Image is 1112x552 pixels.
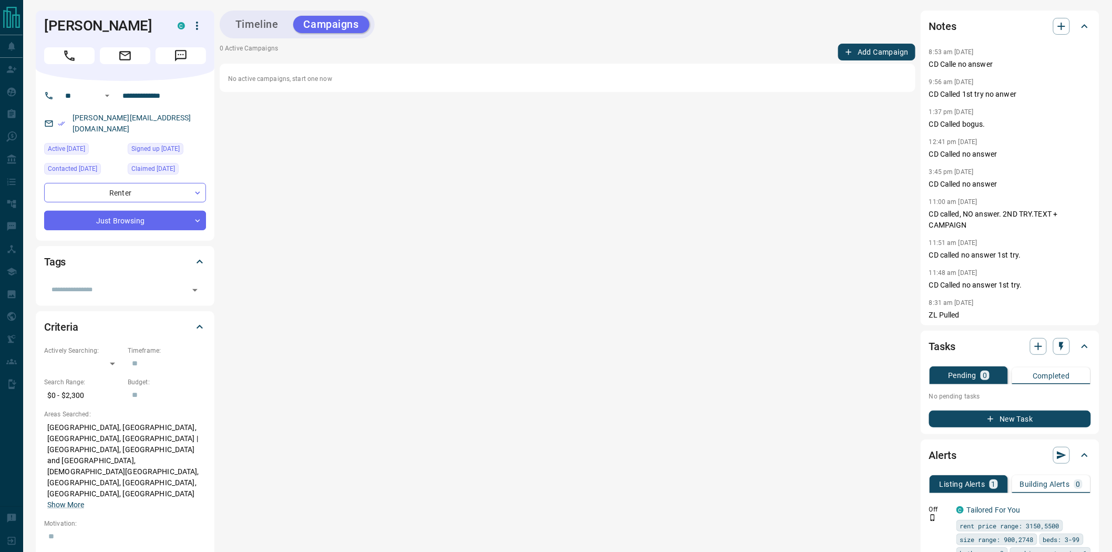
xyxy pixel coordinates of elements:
p: CD Called bogus. [929,119,1091,130]
p: No pending tasks [929,389,1091,404]
p: ZL Pulled [929,310,1091,321]
p: Building Alerts [1020,481,1070,488]
p: [GEOGRAPHIC_DATA], [GEOGRAPHIC_DATA], [GEOGRAPHIC_DATA], [GEOGRAPHIC_DATA] | [GEOGRAPHIC_DATA], [... [44,419,206,514]
p: 8:31 am [DATE] [929,299,974,306]
p: 0 [1076,481,1080,488]
p: 1:37 pm [DATE] [929,108,974,116]
h1: [PERSON_NAME] [44,17,162,34]
span: rent price range: 3150,5500 [960,520,1059,531]
span: Email [100,47,150,64]
span: Active [DATE] [48,144,85,154]
p: Off [929,505,950,514]
span: Signed up [DATE] [131,144,180,154]
p: CD called no answer 1st try. [929,250,1091,261]
p: CD Called no answer [929,149,1091,160]
div: Alerts [929,443,1091,468]
p: 3:45 pm [DATE] [929,168,974,176]
div: Renter [44,183,206,202]
p: 11:48 am [DATE] [929,269,977,277]
div: Tasks [929,334,1091,359]
h2: Tasks [929,338,955,355]
h2: Criteria [44,319,78,335]
div: Fri Mar 21 2025 [44,163,122,178]
p: Actively Searching: [44,346,122,355]
div: Notes [929,14,1091,39]
p: 1 [992,481,996,488]
div: Criteria [44,314,206,340]
span: Contacted [DATE] [48,163,97,174]
button: Show More [47,499,84,510]
h2: Tags [44,253,66,270]
svg: Push Notification Only [929,514,936,522]
p: Completed [1033,372,1070,380]
button: New Task [929,411,1091,427]
p: Listing Alerts [940,481,985,488]
span: beds: 3-99 [1043,534,1080,545]
div: Tags [44,249,206,274]
p: CD Calle no answer [929,59,1091,70]
span: size range: 900,2748 [960,534,1034,545]
button: Open [101,89,114,102]
p: 8:53 am [DATE] [929,48,974,56]
span: Message [156,47,206,64]
a: [PERSON_NAME][EMAIL_ADDRESS][DOMAIN_NAME] [73,114,191,133]
p: Budget: [128,377,206,387]
p: 11:51 am [DATE] [929,239,977,247]
p: Areas Searched: [44,410,206,419]
p: Motivation: [44,519,206,528]
p: 11:00 am [DATE] [929,198,977,206]
button: Open [188,283,202,298]
h2: Notes [929,18,956,35]
p: CD Called no answer 1st try. [929,280,1091,291]
svg: Email Verified [58,120,65,127]
span: Call [44,47,95,64]
p: Pending [948,372,976,379]
p: 12:41 pm [DATE] [929,138,977,146]
p: No active campaigns, start one now [228,74,907,84]
p: CD Called 1st try no anwer [929,89,1091,100]
div: condos.ca [956,506,964,514]
p: Timeframe: [128,346,206,355]
a: Tailored For You [967,506,1021,514]
div: Just Browsing [44,211,206,230]
div: condos.ca [178,22,185,29]
p: Search Range: [44,377,122,387]
p: $0 - $2,300 [44,387,122,404]
button: Timeline [225,16,289,33]
div: Tue Feb 04 2025 [128,163,206,178]
p: CD Called no answer [929,179,1091,190]
span: Claimed [DATE] [131,163,175,174]
p: CD called, NO answer. 2ND TRY.TEXT + CAMPAIGN [929,209,1091,231]
div: Sun Feb 23 2020 [128,143,206,158]
h2: Alerts [929,447,956,464]
button: Add Campaign [838,44,915,60]
button: Campaigns [293,16,369,33]
p: 0 [983,372,987,379]
p: 0 Active Campaigns [220,44,278,60]
div: Wed Aug 13 2025 [44,143,122,158]
p: 9:56 am [DATE] [929,78,974,86]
